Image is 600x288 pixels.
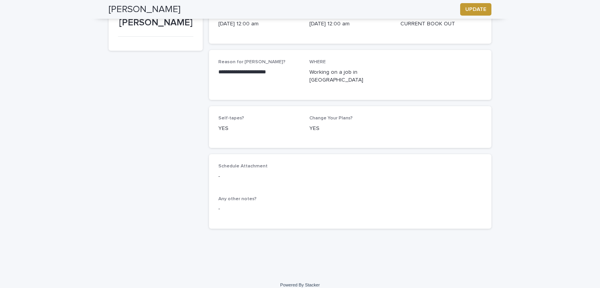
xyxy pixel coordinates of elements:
[309,20,391,28] p: [DATE] 12:00 am
[218,197,257,201] span: Any other notes?
[400,20,482,28] p: CURRENT BOOK OUT
[309,124,391,133] p: YES
[218,116,244,121] span: Self-tapes?
[218,205,482,213] p: -
[460,3,491,16] button: UPDATE
[218,20,300,28] p: [DATE] 12:00 am
[218,124,300,133] p: YES
[309,68,391,85] p: Working on a job in [GEOGRAPHIC_DATA]
[218,60,286,64] span: Reason for [PERSON_NAME]?
[309,60,326,64] span: WHERE
[309,116,353,121] span: Change Your Plans?
[465,5,486,13] span: UPDATE
[218,164,268,169] span: Schedule Attachment
[218,172,300,181] p: -
[280,283,320,287] a: Powered By Stacker
[109,4,180,15] h2: [PERSON_NAME]
[118,17,193,28] p: [PERSON_NAME]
